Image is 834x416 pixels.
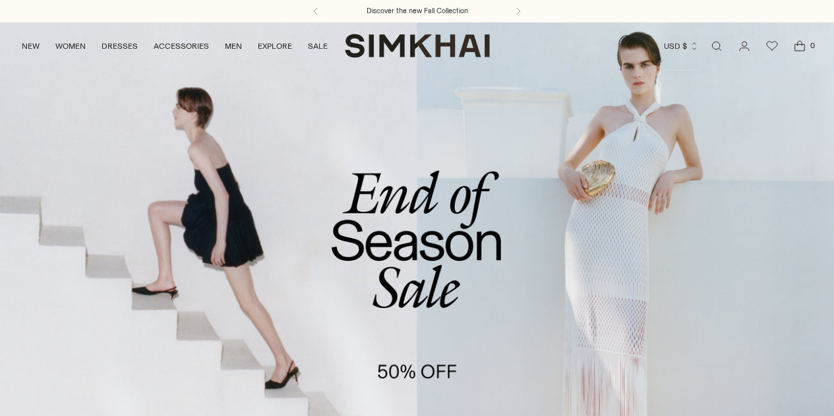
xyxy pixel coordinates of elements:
a: MEN [225,32,242,61]
a: EXPLORE [258,32,292,61]
a: SIMKHAI [345,33,490,59]
a: DRESSES [102,32,138,61]
a: SALE [308,32,328,61]
a: Discover the new Fall Collection [367,6,468,16]
a: NEW [22,32,40,61]
button: USD $ [664,32,699,61]
a: Open cart modal [787,33,813,59]
a: ACCESSORIES [154,32,209,61]
a: WOMEN [55,32,86,61]
a: Open search modal [703,33,730,59]
a: Wishlist [759,33,785,59]
span: 0 [806,40,818,51]
a: Go to the account page [731,33,758,59]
